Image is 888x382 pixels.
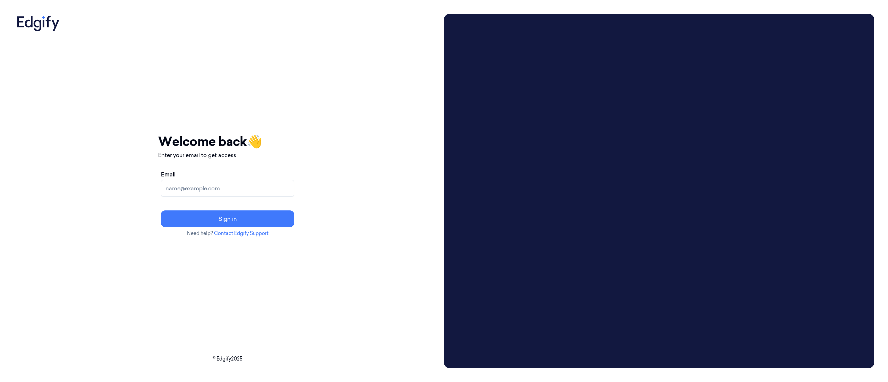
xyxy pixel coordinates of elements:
[158,132,297,151] h1: Welcome back 👋
[158,230,297,237] p: Need help?
[14,355,441,363] p: © Edgify 2025
[158,151,297,159] p: Enter your email to get access
[214,230,268,236] a: Contact Edgify Support
[161,210,294,227] button: Sign in
[161,180,294,197] input: name@example.com
[161,170,176,179] label: Email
